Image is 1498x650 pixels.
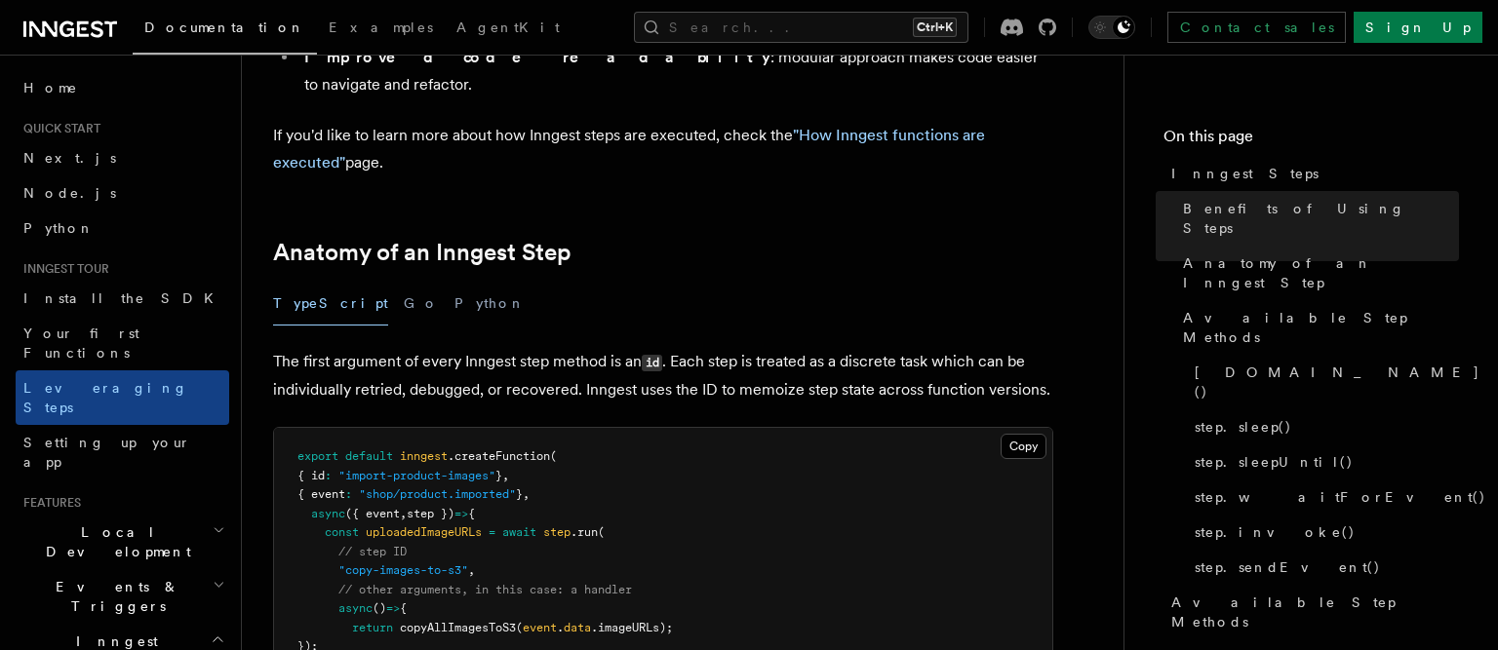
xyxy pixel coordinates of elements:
[400,449,448,463] span: inngest
[338,563,468,577] span: "copy-images-to-s3"
[329,19,433,35] span: Examples
[16,522,213,561] span: Local Development
[1171,593,1459,631] span: Available Step Methods
[502,525,536,539] span: await
[516,621,523,634] span: (
[1163,125,1459,156] h4: On this page
[23,150,116,166] span: Next.js
[1001,434,1046,459] button: Copy
[338,601,373,615] span: async
[359,487,516,501] span: "shop/product.imported"
[642,355,662,371] code: id
[550,449,557,463] span: (
[317,6,445,53] a: Examples
[913,18,957,37] kbd: Ctrl+K
[516,487,523,501] span: }
[23,220,95,236] span: Python
[571,525,598,539] span: .run
[564,621,591,634] span: data
[400,621,516,634] span: copyAllImagesToS3
[273,282,388,325] button: TypeScript
[557,621,564,634] span: .
[1183,199,1459,238] span: Benefits of Using Steps
[16,577,213,616] span: Events & Triggers
[543,525,571,539] span: step
[407,507,454,520] span: step })
[273,122,1053,176] p: If you'd like to learn more about how Inngest steps are executed, check the page.
[16,495,81,511] span: Features
[456,19,560,35] span: AgentKit
[1195,557,1381,577] span: step.sendEvent()
[23,435,191,470] span: Setting up your app
[1163,585,1459,639] a: Available Step Methods
[1167,12,1346,43] a: Contact sales
[1195,363,1480,401] span: [DOMAIN_NAME]()
[345,487,352,501] span: :
[1183,253,1459,292] span: Anatomy of an Inngest Step
[304,48,770,66] strong: Improved code readability
[16,370,229,425] a: Leveraging Steps
[1175,300,1459,355] a: Available Step Methods
[23,325,139,361] span: Your first Functions
[16,425,229,479] a: Setting up your app
[144,19,305,35] span: Documentation
[16,70,229,105] a: Home
[468,507,475,520] span: {
[400,601,407,615] span: {
[23,290,225,306] span: Install the SDK
[338,583,632,596] span: // other arguments, in this case: a handler
[523,487,530,501] span: ,
[404,282,439,325] button: Go
[16,569,229,624] button: Events & Triggers
[1175,246,1459,300] a: Anatomy of an Inngest Step
[16,175,229,210] a: Node.js
[495,469,502,482] span: }
[16,316,229,370] a: Your first Functions
[1175,191,1459,246] a: Benefits of Using Steps
[523,621,557,634] span: event
[297,449,338,463] span: export
[352,621,393,634] span: return
[445,6,572,53] a: AgentKit
[386,601,400,615] span: =>
[23,78,78,97] span: Home
[23,380,188,415] span: Leveraging Steps
[16,281,229,316] a: Install the SDK
[591,621,673,634] span: .imageURLs);
[489,525,495,539] span: =
[338,469,495,482] span: "import-product-images"
[338,545,407,558] span: // step ID
[1171,164,1319,183] span: Inngest Steps
[325,469,332,482] span: :
[345,507,400,520] span: ({ event
[16,140,229,175] a: Next.js
[23,185,116,201] span: Node.js
[16,261,109,277] span: Inngest tour
[1187,355,1459,409] a: [DOMAIN_NAME]()
[598,525,605,539] span: (
[16,210,229,246] a: Python
[1187,479,1459,515] a: step.waitForEvent()
[297,487,345,501] span: { event
[1195,487,1486,507] span: step.waitForEvent()
[16,515,229,569] button: Local Development
[133,6,317,55] a: Documentation
[1187,444,1459,479] a: step.sleepUntil()
[298,44,1053,98] li: : modular approach makes code easier to navigate and refactor.
[1187,550,1459,585] a: step.sendEvent()
[1354,12,1482,43] a: Sign Up
[1088,16,1135,39] button: Toggle dark mode
[1195,417,1292,437] span: step.sleep()
[1187,409,1459,444] a: step.sleep()
[1183,308,1459,347] span: Available Step Methods
[273,239,572,266] a: Anatomy of an Inngest Step
[448,449,550,463] span: .createFunction
[311,507,345,520] span: async
[273,348,1053,403] p: The first argument of every Inngest step method is an . Each step is treated as a discrete task w...
[16,121,100,136] span: Quick start
[454,507,468,520] span: =>
[1195,452,1354,472] span: step.sleepUntil()
[400,507,407,520] span: ,
[366,525,482,539] span: uploadedImageURLs
[1163,156,1459,191] a: Inngest Steps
